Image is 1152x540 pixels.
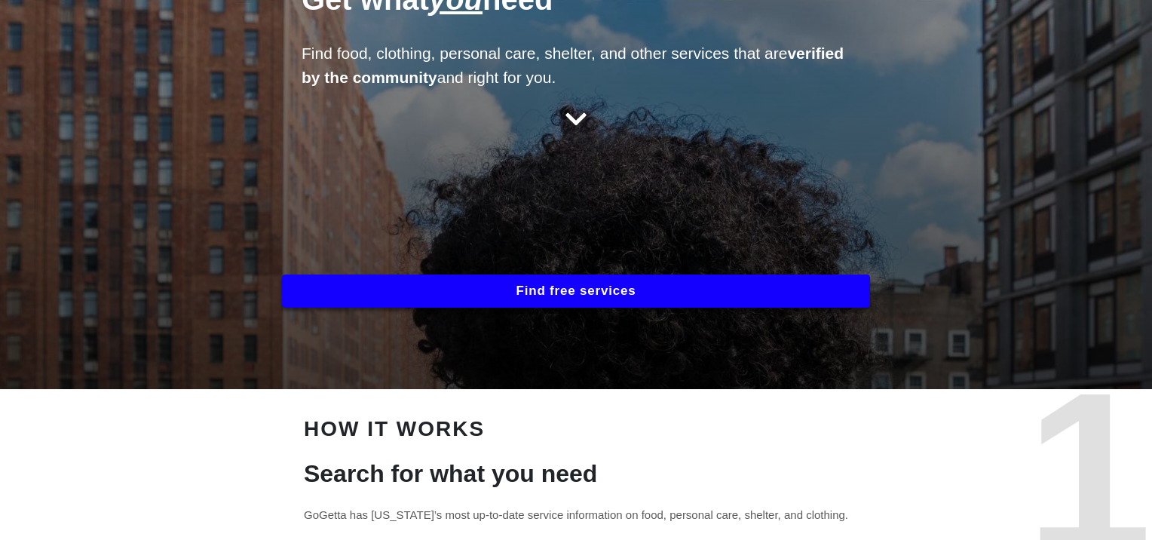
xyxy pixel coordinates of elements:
button: Find free services [282,275,870,308]
p: GoGetta has [US_STATE]’s most up-to-date service information on food, personal care, shelter, and... [304,507,848,524]
h2: Search for what you need [304,459,848,488]
strong: verified by the community [302,44,844,86]
h3: How it works [304,416,848,442]
a: Find free services [282,284,870,297]
p: Find food, clothing, personal care, shelter, and other services that are and right for you. [302,41,850,89]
